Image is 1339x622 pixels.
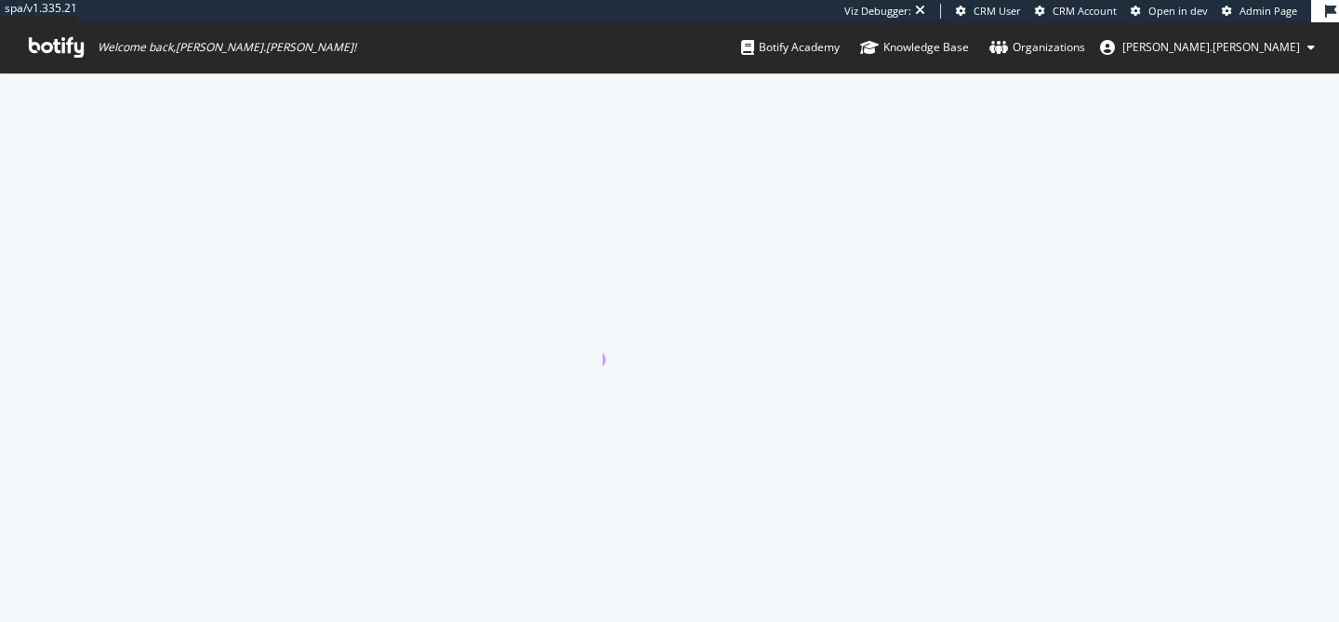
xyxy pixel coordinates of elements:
span: CRM Account [1053,4,1117,18]
a: Admin Page [1222,4,1297,19]
span: CRM User [974,4,1021,18]
div: Viz Debugger: [844,4,911,19]
div: animation [603,299,736,366]
a: Knowledge Base [860,22,969,73]
div: Knowledge Base [860,38,969,57]
div: Organizations [989,38,1085,57]
span: Welcome back, [PERSON_NAME].[PERSON_NAME] ! [98,40,356,55]
span: Admin Page [1240,4,1297,18]
div: Botify Academy [741,38,840,57]
a: Botify Academy [741,22,840,73]
button: [PERSON_NAME].[PERSON_NAME] [1085,33,1330,62]
a: CRM Account [1035,4,1117,19]
a: Organizations [989,22,1085,73]
a: Open in dev [1131,4,1208,19]
a: CRM User [956,4,1021,19]
span: charles.lemaire [1122,39,1300,55]
span: Open in dev [1148,4,1208,18]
